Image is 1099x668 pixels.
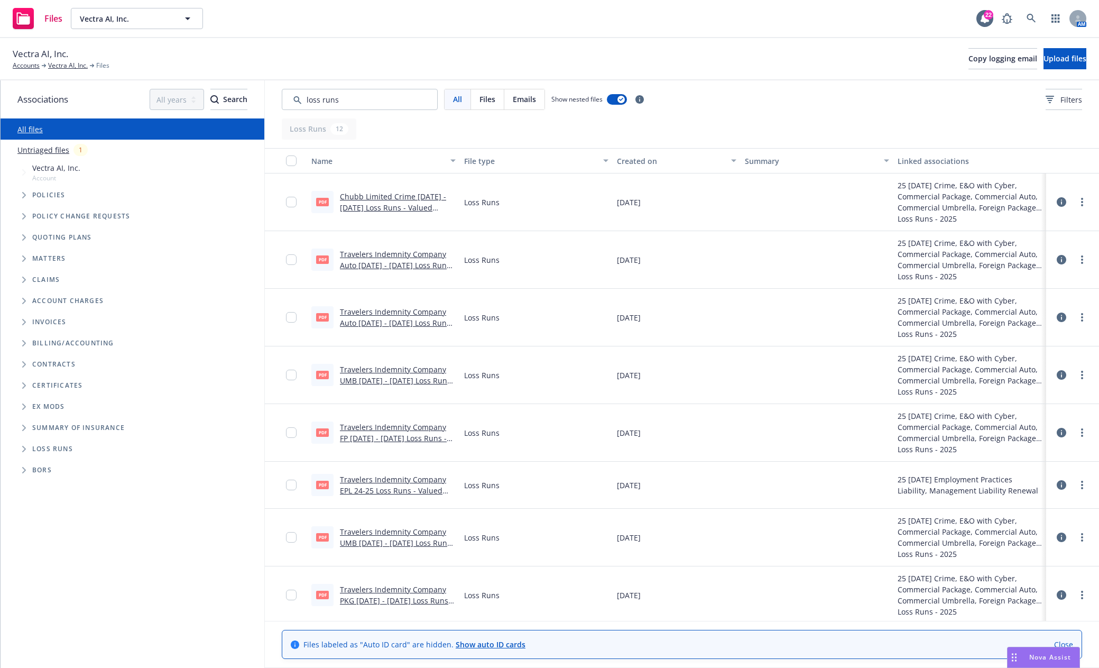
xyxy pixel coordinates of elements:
[898,180,1042,213] div: 25 [DATE] Crime, E&O with Cyber, Commercial Package, Commercial Auto, Commercial Umbrella, Foreig...
[32,192,66,198] span: Policies
[968,53,1037,63] span: Copy logging email
[286,370,297,380] input: Toggle Row Selected
[17,124,43,134] a: All files
[286,427,297,438] input: Toggle Row Selected
[464,427,500,438] span: Loss Runs
[464,155,597,167] div: File type
[1076,426,1088,439] a: more
[453,94,462,105] span: All
[617,532,641,543] span: [DATE]
[617,155,724,167] div: Created on
[464,480,500,491] span: Loss Runs
[32,234,92,241] span: Quoting plans
[898,606,1042,617] div: Loss Runs - 2025
[898,328,1042,340] div: Loss Runs - 2025
[613,148,740,173] button: Created on
[32,340,114,346] span: Billing/Accounting
[340,307,455,339] a: Travelers Indemnity Company Auto [DATE] - [DATE] Loss Runs - Valued [DATE].pdf
[898,155,1042,167] div: Linked associations
[460,148,613,173] button: File type
[96,61,109,70] span: Files
[1076,369,1088,381] a: more
[340,422,447,454] a: Travelers Indemnity Company FP [DATE] - [DATE] Loss Runs - Valued [DATE].pdf
[71,8,203,29] button: Vectra AI, Inc.
[44,14,62,23] span: Files
[456,639,525,649] a: Show auto ID cards
[340,364,456,397] a: Travelers Indemnity Company UMB [DATE] - [DATE] Loss Runs - Valued [DATE].pdf
[340,249,455,281] a: Travelers Indemnity Company Auto [DATE] - [DATE] Loss Runs - Valued [DATE].pdf
[1,160,264,333] div: Tree Example
[32,162,80,173] span: Vectra AI, Inc.
[617,480,641,491] span: [DATE]
[898,271,1042,282] div: Loss Runs - 2025
[340,527,456,559] a: Travelers Indemnity Company UMB [DATE] - [DATE] Loss Runs - Valued [DATE].pdf
[617,590,641,601] span: [DATE]
[17,144,69,155] a: Untriaged files
[1060,94,1082,105] span: Filters
[1076,311,1088,324] a: more
[464,370,500,381] span: Loss Runs
[340,474,446,507] a: Travelers Indemnity Company EPL 24-25 Loss Runs - Valued [DATE].pdf
[996,8,1018,29] a: Report a Bug
[210,89,247,109] div: Search
[316,591,329,599] span: pdf
[32,404,64,410] span: Ex Mods
[303,639,525,650] span: Files labeled as "Auto ID card" are hidden.
[286,155,297,166] input: Select all
[464,197,500,208] span: Loss Runs
[210,89,247,110] button: SearchSearch
[1076,589,1088,601] a: more
[316,428,329,436] span: pdf
[80,13,171,24] span: Vectra AI, Inc.
[316,198,329,206] span: pdf
[307,148,460,173] button: Name
[32,382,82,389] span: Certificates
[32,446,73,452] span: Loss Runs
[32,255,66,262] span: Matters
[1,333,264,481] div: Folder Tree Example
[282,89,438,110] input: Search by keyword...
[1043,48,1086,69] button: Upload files
[340,191,446,224] a: Chubb Limited Crime [DATE] - [DATE] Loss Runs - Valued [DATE].pdf
[464,590,500,601] span: Loss Runs
[1046,94,1082,105] span: Filters
[210,95,219,104] svg: Search
[32,319,67,325] span: Invoices
[464,532,500,543] span: Loss Runs
[13,61,40,70] a: Accounts
[286,254,297,265] input: Toggle Row Selected
[617,427,641,438] span: [DATE]
[898,213,1042,224] div: Loss Runs - 2025
[340,584,453,617] a: Travelers Indemnity Company PKG [DATE] - [DATE] Loss Runs - Valued [DATE].pdf
[32,467,52,473] span: BORs
[316,481,329,489] span: pdf
[1045,8,1066,29] a: Switch app
[1076,531,1088,544] a: more
[1008,647,1021,667] div: Drag to move
[13,47,68,61] span: Vectra AI, Inc.
[17,93,68,106] span: Associations
[286,197,297,207] input: Toggle Row Selected
[741,148,893,173] button: Summary
[32,361,76,368] span: Contracts
[1043,53,1086,63] span: Upload files
[286,590,297,600] input: Toggle Row Selected
[316,371,329,379] span: pdf
[1076,253,1088,266] a: more
[464,254,500,266] span: Loss Runs
[316,313,329,321] span: pdf
[893,148,1046,173] button: Linked associations
[617,197,641,208] span: [DATE]
[32,213,130,219] span: Policy change requests
[316,533,329,541] span: pdf
[898,386,1042,397] div: Loss Runs - 2025
[617,254,641,266] span: [DATE]
[286,480,297,490] input: Toggle Row Selected
[551,95,603,104] span: Show nested files
[898,353,1042,386] div: 25 [DATE] Crime, E&O with Cyber, Commercial Package, Commercial Auto, Commercial Umbrella, Foreig...
[311,155,444,167] div: Name
[617,370,641,381] span: [DATE]
[316,255,329,263] span: pdf
[464,312,500,323] span: Loss Runs
[898,295,1042,328] div: 25 [DATE] Crime, E&O with Cyber, Commercial Package, Commercial Auto, Commercial Umbrella, Foreig...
